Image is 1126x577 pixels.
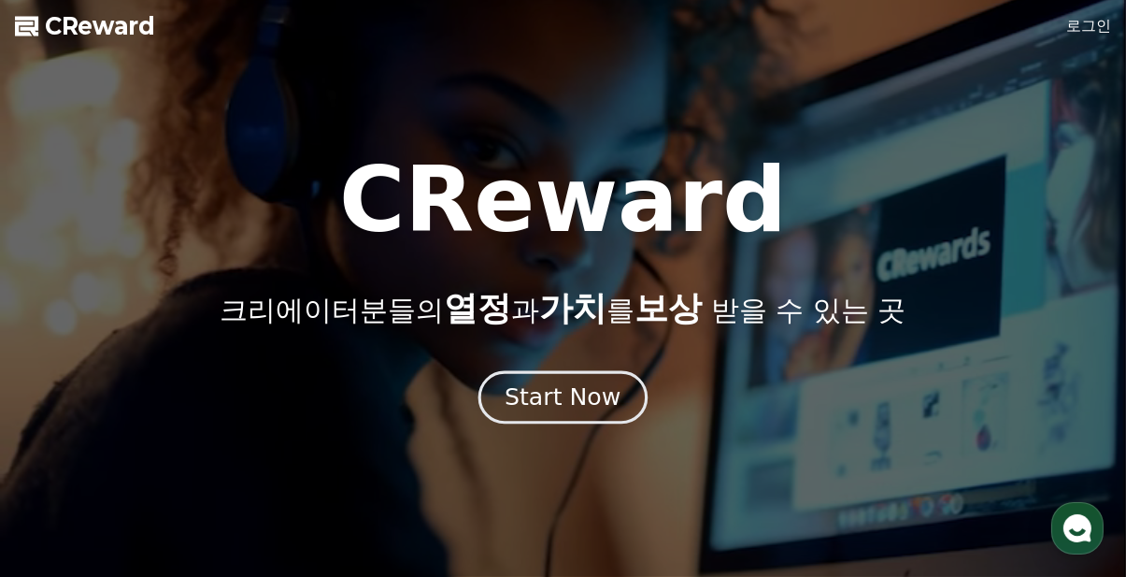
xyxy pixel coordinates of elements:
span: 홈 [59,450,70,465]
span: 보상 [634,289,702,327]
h1: CReward [339,155,787,245]
span: 설정 [289,450,311,465]
a: 로그인 [1066,15,1111,37]
span: 가치 [539,289,606,327]
span: CReward [45,11,155,41]
a: 대화 [123,422,241,469]
a: Start Now [482,391,644,409]
div: Start Now [505,382,620,413]
p: 크리에이터분들의 과 를 받을 수 있는 곳 [220,290,905,327]
a: CReward [15,11,155,41]
button: Start Now [478,370,648,424]
span: 열정 [444,289,511,327]
a: 설정 [241,422,359,469]
span: 대화 [171,451,193,466]
a: 홈 [6,422,123,469]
